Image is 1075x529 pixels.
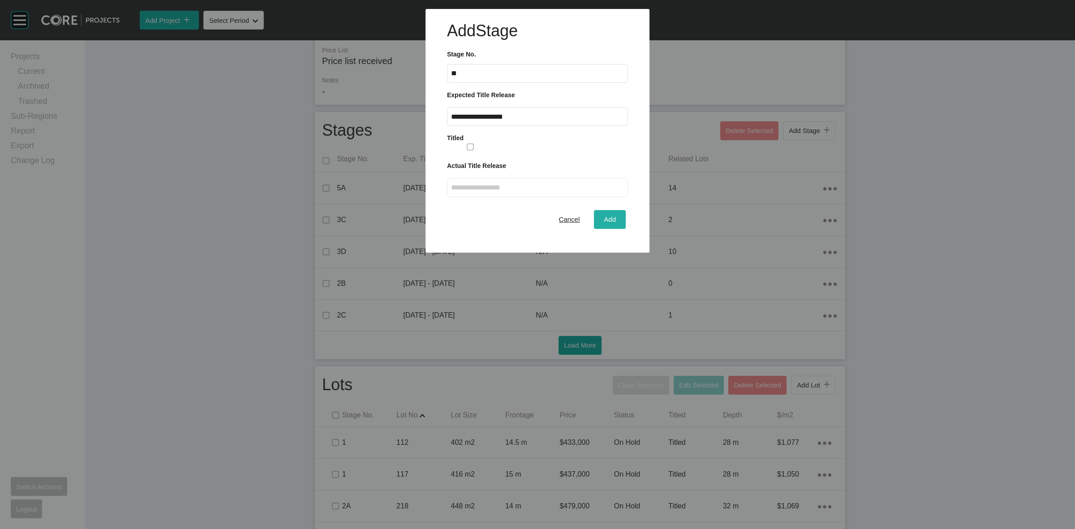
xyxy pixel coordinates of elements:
[604,215,616,223] span: Add
[447,20,628,42] h1: Add Stage
[447,91,515,99] label: Expected Title Release
[549,210,590,229] button: Cancel
[447,162,506,169] label: Actual Title Release
[447,51,476,58] label: Stage No.
[447,134,464,142] label: Titled
[594,210,626,229] button: Add
[559,215,580,223] span: Cancel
